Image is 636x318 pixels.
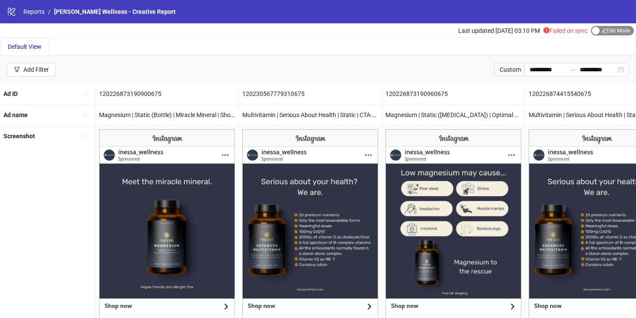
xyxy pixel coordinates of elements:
[569,66,576,73] span: to
[22,7,46,16] a: Reports
[96,83,238,104] div: 120226873190900675
[543,27,549,33] span: exclamation-circle
[3,133,35,140] b: Screenshot
[239,105,382,125] div: Multivitamin | Serious About Health | Static | CTA-Shop-Now | LP (Multivitamin) | OG - Copy
[48,7,51,16] li: /
[569,66,576,73] span: swap-right
[54,8,176,15] span: [PERSON_NAME] Wellness - Creative Report
[82,91,88,97] span: sort-ascending
[494,63,524,76] div: Custom
[23,66,49,73] div: Add Filter
[3,90,18,97] b: Ad ID
[3,111,28,118] b: Ad name
[543,27,588,34] span: Failed on sync
[82,112,88,118] span: sort-ascending
[96,105,238,125] div: Magnesium | Static (Bottle) | Miracle Mineral | Shop Now - Copy 2
[458,27,540,34] span: Last updated [DATE] 03:10 PM
[8,43,42,50] span: Default View
[82,133,88,139] span: sort-ascending
[7,63,56,76] button: Add Filter
[382,83,525,104] div: 120226873190960675
[14,67,20,73] span: filter
[239,83,382,104] div: 120230567779310675
[382,105,525,125] div: Magnesium | Static ([MEDICAL_DATA]) | Optimal Sleep | Shop Now - Copy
